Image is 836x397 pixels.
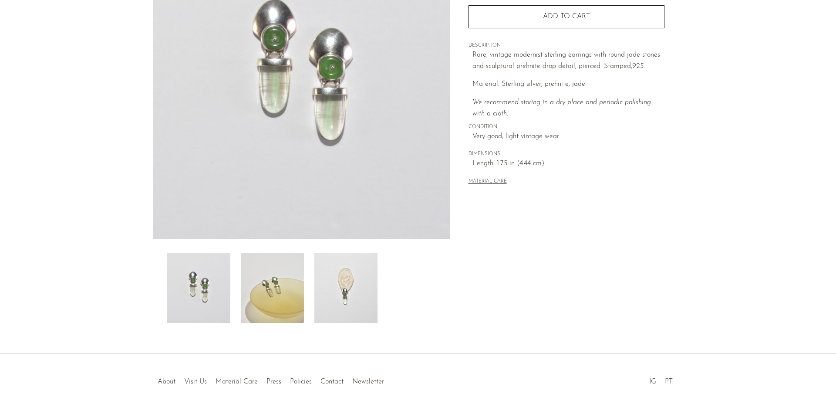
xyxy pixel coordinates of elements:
[649,378,656,385] a: IG
[472,131,664,143] span: Very good; light vintage wear.
[290,378,312,385] a: Policies
[216,378,258,385] a: Material Care
[241,253,304,323] img: Prehnite Jade Earrings
[469,150,664,158] span: DIMENSIONS
[184,378,207,385] a: Visit Us
[314,253,378,323] img: Prehnite Jade Earrings
[472,50,664,72] p: Rare, vintage modernist sterling earrings with round jade stones and sculptural prehnite drop det...
[645,371,677,388] ul: Social Medias
[665,378,673,385] a: PT
[158,378,175,385] a: About
[543,13,590,20] span: Add to cart
[320,378,344,385] a: Contact
[469,179,507,185] button: MATERIAL CARE
[472,99,651,117] i: We recommend storing in a dry place and periodic polishing with a cloth.
[632,63,645,70] em: 925.
[472,79,664,90] p: Material: Sterling silver, prehnite, jade.
[469,123,664,131] span: CONDITION
[469,5,664,28] button: Add to cart
[469,42,664,50] span: DESCRIPTION
[266,378,281,385] a: Press
[153,371,388,388] ul: Quick links
[167,253,230,323] img: Prehnite Jade Earrings
[472,158,664,170] span: Length: 1.75 in (4.44 cm)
